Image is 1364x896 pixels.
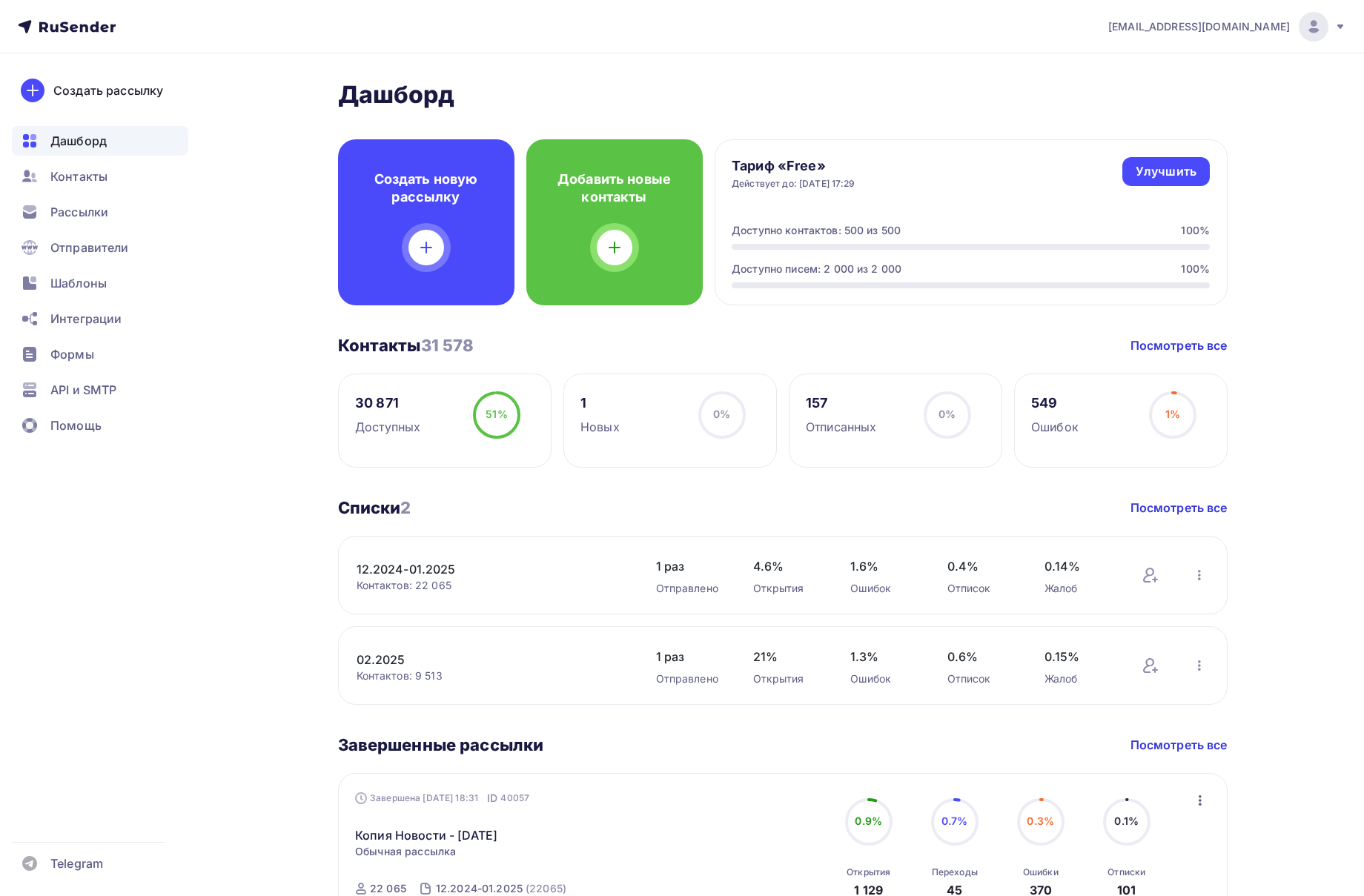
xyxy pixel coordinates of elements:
a: Формы [12,339,188,369]
a: Рассылки [12,197,188,227]
h3: Контакты [338,335,474,356]
span: Помощь [50,417,102,434]
span: Дашборд [50,132,107,150]
a: 12.2024-01.2025 [357,560,609,578]
div: Ошибок [850,671,918,686]
a: Дашборд [12,126,188,156]
span: Отправители [50,239,129,256]
a: Посмотреть все [1130,499,1228,517]
span: 4.6% [753,557,821,575]
div: Открытия [847,866,890,878]
a: Шаблоны [12,268,188,298]
span: 21% [753,648,821,666]
div: 157 [806,394,876,412]
a: [EMAIL_ADDRESS][DOMAIN_NAME] [1108,12,1346,42]
span: 1.3% [850,648,918,666]
div: (22065) [526,881,566,896]
div: Завершена [DATE] 18:31 [355,791,529,806]
div: 30 871 [355,394,420,412]
span: ID [487,791,497,806]
div: Отписок [947,581,1015,596]
div: Открытия [753,671,821,686]
div: Отправлено [656,581,724,596]
div: Отписанных [806,418,876,436]
div: Отписки [1108,866,1145,878]
a: 02.2025 [357,651,609,668]
span: 2 [400,498,411,517]
div: Контактов: 22 065 [357,578,626,593]
div: Жалоб [1044,581,1112,596]
a: Посмотреть все [1130,736,1228,754]
div: Переходы [932,866,978,878]
span: 1.6% [850,557,918,575]
span: Интеграции [50,310,122,328]
div: Новых [580,418,620,436]
span: 0.1% [1114,814,1139,827]
span: 0% [938,408,956,420]
span: 40057 [500,791,529,806]
span: 0.15% [1044,648,1112,666]
span: 0% [713,408,730,420]
h3: Списки [338,497,411,518]
h4: Создать новую рассылку [362,170,491,206]
span: 1 раз [656,648,724,666]
h4: Добавить новые контакты [550,170,679,206]
span: 0.9% [855,814,882,827]
span: [EMAIL_ADDRESS][DOMAIN_NAME] [1108,19,1290,34]
h2: Дашборд [338,80,1228,110]
div: Жалоб [1044,671,1112,686]
span: API и SMTP [50,381,116,399]
div: Доступно контактов: 500 из 500 [732,223,901,238]
span: Обычная рассылка [355,844,456,859]
div: 12.2024-01.2025 [436,881,523,896]
div: 100% [1181,223,1210,238]
span: Контакты [50,167,107,185]
div: 549 [1031,394,1079,412]
h3: Завершенные рассылки [338,734,544,755]
div: 22 065 [370,881,406,896]
div: Ошибки [1023,866,1059,878]
h4: Тариф «Free» [732,157,855,175]
span: 1 раз [656,557,724,575]
div: Доступных [355,418,420,436]
span: 31 578 [421,336,474,355]
a: Контакты [12,162,188,191]
div: 100% [1181,262,1210,276]
div: Создать рассылку [53,82,163,99]
a: Посмотреть все [1130,336,1228,354]
span: 0.4% [947,557,1015,575]
div: 1 [580,394,620,412]
div: Открытия [753,581,821,596]
div: Ошибок [850,581,918,596]
div: Улучшить [1136,163,1196,180]
span: 0.3% [1027,814,1054,827]
span: 51% [486,408,507,420]
div: Контактов: 9 513 [357,668,626,683]
a: Отправители [12,233,188,262]
span: Формы [50,345,94,363]
span: 0.6% [947,648,1015,666]
span: Шаблоны [50,274,107,292]
div: Отписок [947,671,1015,686]
span: Рассылки [50,203,108,221]
div: Доступно писем: 2 000 из 2 000 [732,262,901,276]
div: Ошибок [1031,418,1079,436]
div: Действует до: [DATE] 17:29 [732,178,855,190]
span: 1% [1165,408,1180,420]
span: 0.7% [941,814,968,827]
span: 0.14% [1044,557,1112,575]
div: Отправлено [656,671,724,686]
a: Копия Новости - [DATE] [355,826,497,844]
span: Telegram [50,854,103,872]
